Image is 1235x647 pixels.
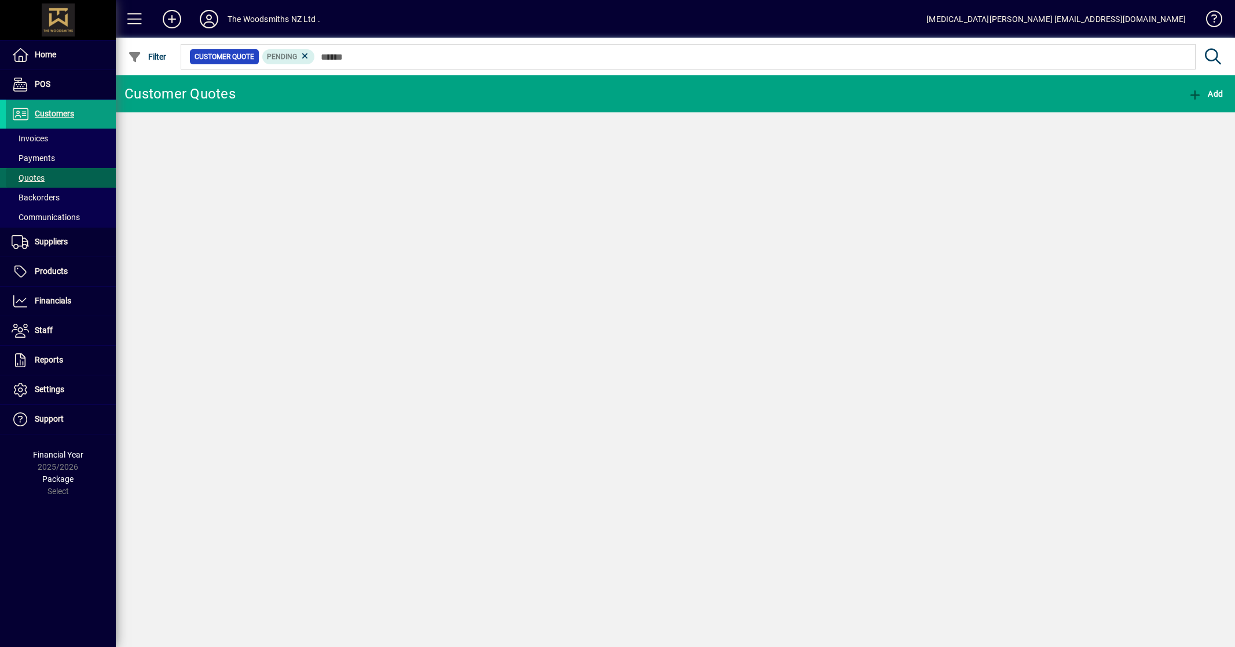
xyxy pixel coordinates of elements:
span: Suppliers [35,237,68,246]
a: POS [6,70,116,99]
span: Customers [35,109,74,118]
span: Customer Quote [195,51,254,63]
span: Quotes [12,173,45,182]
mat-chip: Pending Status: Pending [262,49,315,64]
a: Staff [6,316,116,345]
button: Profile [190,9,228,30]
span: Financials [35,296,71,305]
a: Products [6,257,116,286]
span: Add [1188,89,1223,98]
a: Backorders [6,188,116,207]
span: Staff [35,326,53,335]
span: Settings [35,385,64,394]
a: Financials [6,287,116,316]
button: Filter [125,46,170,67]
span: Package [42,474,74,484]
a: Payments [6,148,116,168]
button: Add [1185,83,1226,104]
span: Payments [12,153,55,163]
span: Support [35,414,64,423]
a: Suppliers [6,228,116,257]
span: Filter [128,52,167,61]
a: Reports [6,346,116,375]
span: Products [35,266,68,276]
span: Invoices [12,134,48,143]
div: [MEDICAL_DATA][PERSON_NAME] [EMAIL_ADDRESS][DOMAIN_NAME] [926,10,1186,28]
span: Home [35,50,56,59]
span: Backorders [12,193,60,202]
button: Add [153,9,190,30]
span: Pending [267,53,297,61]
a: Knowledge Base [1197,2,1221,40]
a: Quotes [6,168,116,188]
div: The Woodsmiths NZ Ltd . [228,10,320,28]
span: Reports [35,355,63,364]
span: Communications [12,213,80,222]
a: Home [6,41,116,70]
a: Communications [6,207,116,227]
div: Customer Quotes [124,85,236,103]
a: Invoices [6,129,116,148]
a: Support [6,405,116,434]
a: Settings [6,375,116,404]
span: POS [35,79,50,89]
span: Financial Year [33,450,83,459]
